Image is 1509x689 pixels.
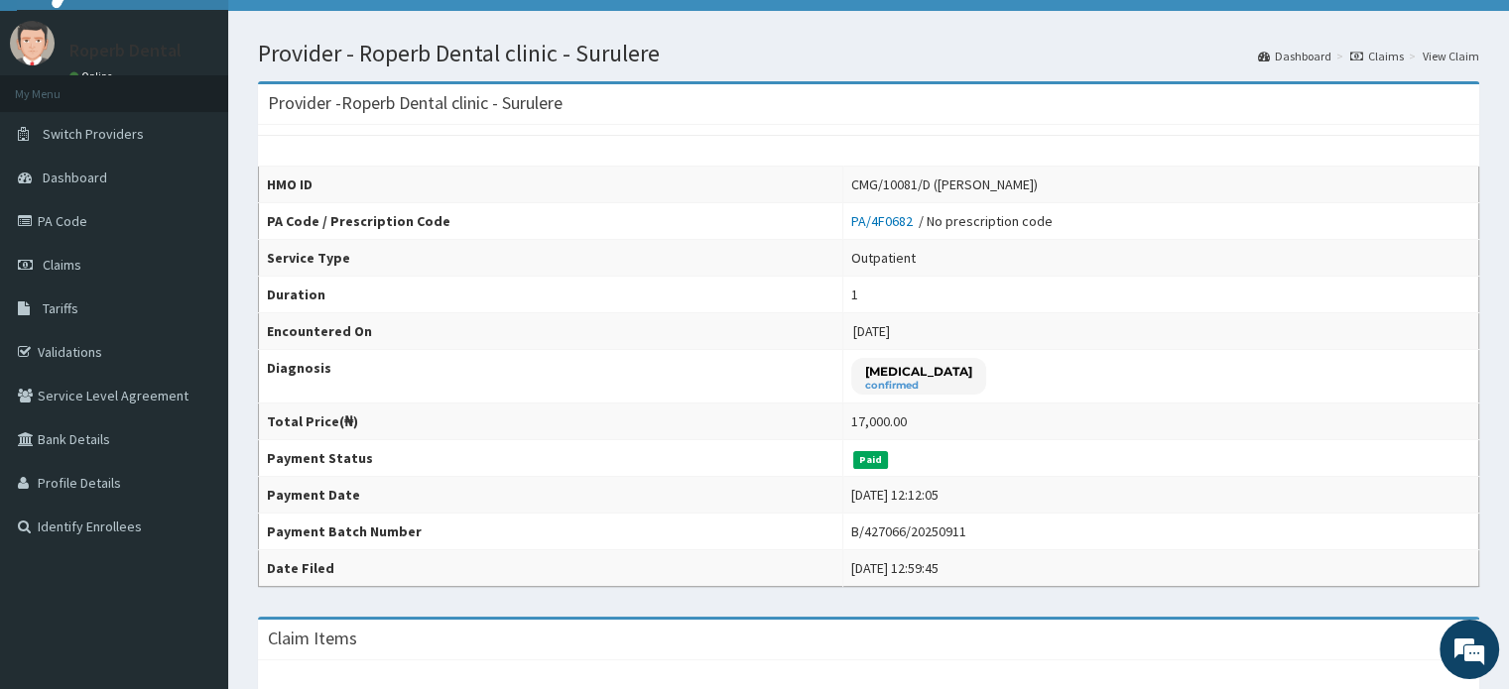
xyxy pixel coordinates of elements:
[258,41,1479,66] h1: Provider - Roperb Dental clinic - Surulere
[43,299,78,317] span: Tariffs
[853,322,890,340] span: [DATE]
[69,69,117,83] a: Online
[259,440,843,477] th: Payment Status
[851,174,1038,194] div: CMG/10081/D ([PERSON_NAME])
[259,403,843,440] th: Total Price(₦)
[1423,48,1479,64] a: View Claim
[43,125,144,143] span: Switch Providers
[259,514,843,550] th: Payment Batch Number
[43,169,107,186] span: Dashboard
[851,285,858,304] div: 1
[259,277,843,313] th: Duration
[259,350,843,403] th: Diagnosis
[851,411,907,431] div: 17,000.00
[43,256,81,274] span: Claims
[268,94,563,112] h3: Provider - Roperb Dental clinic - Surulere
[865,381,972,391] small: confirmed
[851,558,939,578] div: [DATE] 12:59:45
[259,167,843,203] th: HMO ID
[853,451,889,469] span: Paid
[851,211,1053,231] div: / No prescription code
[851,248,916,268] div: Outpatient
[69,42,182,59] p: Roperb Dental
[268,630,357,647] h3: Claim Items
[851,212,919,230] a: PA/4F0682
[259,240,843,277] th: Service Type
[10,21,55,65] img: User Image
[851,521,966,541] div: B/427066/20250911
[1258,48,1331,64] a: Dashboard
[259,477,843,514] th: Payment Date
[259,550,843,587] th: Date Filed
[851,485,939,505] div: [DATE] 12:12:05
[259,203,843,240] th: PA Code / Prescription Code
[865,363,972,380] p: [MEDICAL_DATA]
[259,313,843,350] th: Encountered On
[1350,48,1404,64] a: Claims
